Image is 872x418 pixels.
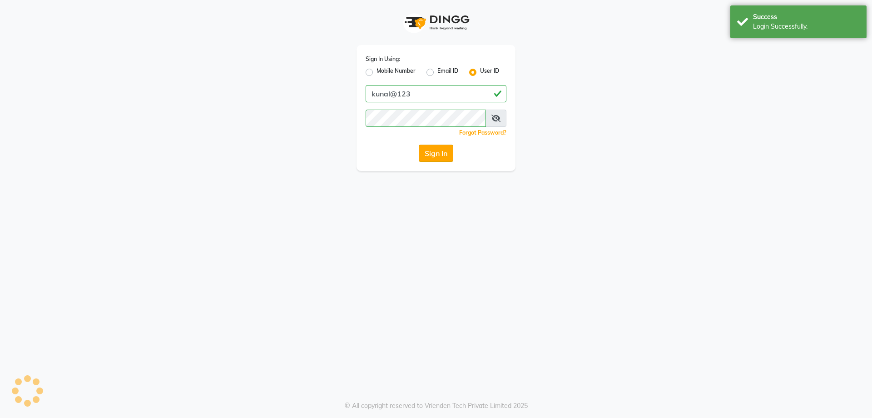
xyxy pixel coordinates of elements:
div: Login Successfully. [753,22,860,31]
input: Username [366,85,506,102]
button: Sign In [419,145,453,162]
div: Success [753,12,860,22]
label: User ID [480,67,499,78]
label: Mobile Number [377,67,416,78]
input: Username [366,110,486,127]
label: Sign In Using: [366,55,400,63]
label: Email ID [437,67,458,78]
img: logo1.svg [400,9,472,36]
a: Forgot Password? [459,129,506,136]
